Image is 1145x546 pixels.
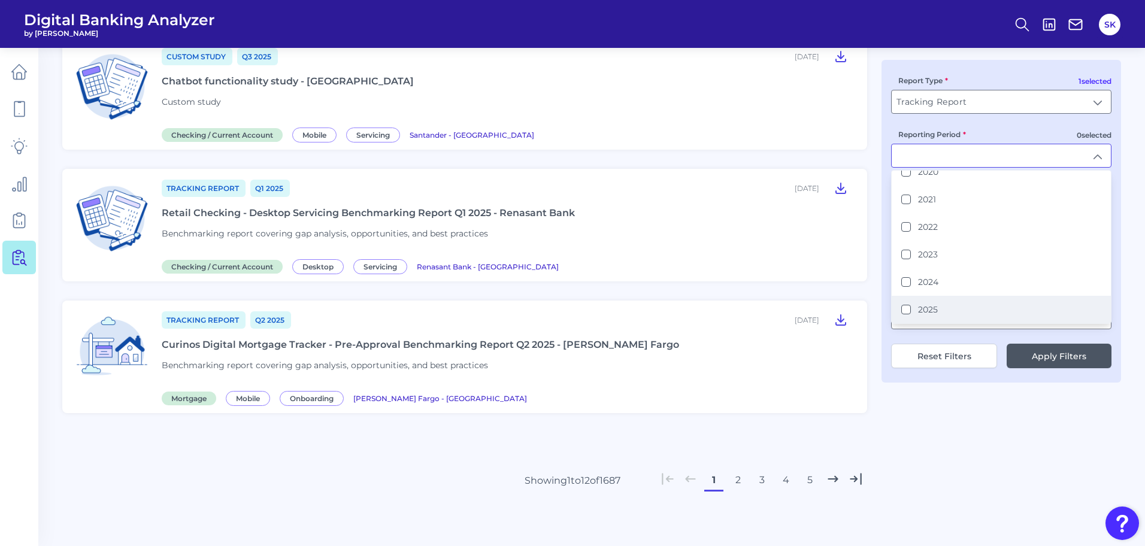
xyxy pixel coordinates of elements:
label: 2024 [918,277,938,287]
span: Benchmarking report covering gap analysis, opportunities, and best practices [162,360,488,371]
span: Checking / Current Account [162,128,283,142]
div: Chatbot functionality study - [GEOGRAPHIC_DATA] [162,75,414,87]
a: Renasant Bank - [GEOGRAPHIC_DATA] [417,260,559,272]
button: Open Resource Center [1105,506,1139,540]
span: by [PERSON_NAME] [24,29,215,38]
button: Retail Checking - Desktop Servicing Benchmarking Report Q1 2025 - Renasant Bank [829,178,853,198]
a: Mobile [226,392,275,404]
button: SK [1099,14,1120,35]
a: Servicing [346,129,405,140]
button: 1 [704,471,723,490]
a: Checking / Current Account [162,260,287,272]
a: Desktop [292,260,349,272]
span: Onboarding [280,391,344,406]
img: Checking / Current Account [72,47,152,127]
span: Renasant Bank - [GEOGRAPHIC_DATA] [417,262,559,271]
span: Mobile [226,391,270,406]
a: Servicing [353,260,412,272]
button: 3 [752,471,771,490]
div: [DATE] [795,316,819,324]
img: Checking / Current Account [72,178,152,259]
a: [PERSON_NAME] Fargo - [GEOGRAPHIC_DATA] [353,392,527,404]
span: Servicing [353,259,407,274]
img: Mortgage [72,310,152,390]
span: [PERSON_NAME] Fargo - [GEOGRAPHIC_DATA] [353,394,527,403]
span: Digital Banking Analyzer [24,11,215,29]
a: Checking / Current Account [162,129,287,140]
button: Apply Filters [1007,344,1111,368]
label: Reporting Period [898,130,966,139]
div: Showing 1 to 12 of 1687 [525,475,620,486]
div: Retail Checking - Desktop Servicing Benchmarking Report Q1 2025 - Renasant Bank [162,207,575,219]
label: 2025 [918,304,938,315]
span: Mortgage [162,392,216,405]
div: [DATE] [795,52,819,61]
label: 2021 [918,194,936,205]
label: Report Type [898,76,948,85]
a: Onboarding [280,392,349,404]
span: Custom study [162,96,221,107]
label: 2022 [918,222,938,232]
a: Q1 2025 [250,180,290,197]
span: Desktop [292,259,344,274]
label: 2023 [918,249,938,260]
button: Reset Filters [891,344,997,368]
span: Mobile [292,128,337,142]
span: Checking / Current Account [162,260,283,274]
div: Curinos Digital Mortgage Tracker - Pre-Approval Benchmarking Report Q2 2025 - [PERSON_NAME] Fargo [162,339,679,350]
a: Santander - [GEOGRAPHIC_DATA] [410,129,534,140]
label: 2020 [918,166,938,177]
a: Q3 2025 [237,48,278,65]
button: 2 [728,471,747,490]
button: Chatbot functionality study - Santander [829,47,853,66]
a: Custom Study [162,48,232,65]
a: Mobile [292,129,341,140]
span: Santander - [GEOGRAPHIC_DATA] [410,131,534,139]
button: 4 [776,471,795,490]
span: Servicing [346,128,400,142]
a: Tracking Report [162,180,246,197]
button: Curinos Digital Mortgage Tracker - Pre-Approval Benchmarking Report Q2 2025 - Wells Fargo [829,310,853,329]
a: Q2 2025 [250,311,291,329]
div: [DATE] [795,184,819,193]
a: Tracking Report [162,311,246,329]
button: 5 [800,471,819,490]
span: Benchmarking report covering gap analysis, opportunities, and best practices [162,228,488,239]
a: Mortgage [162,392,221,404]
